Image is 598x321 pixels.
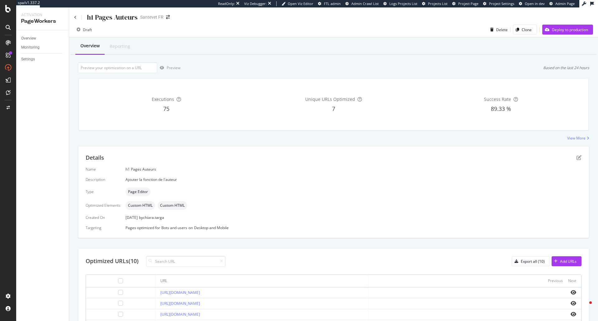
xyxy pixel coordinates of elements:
div: h1 Pages Auteurs [87,12,138,22]
span: Custom HTML [160,204,185,207]
div: Preview [167,65,180,70]
div: Viz Debugger: [244,1,267,6]
div: neutral label [126,187,150,196]
div: pen-to-square [577,155,581,160]
div: neutral label [126,201,155,210]
div: Optimized URLs (10) [86,257,139,265]
a: Settings [21,56,64,63]
i: eye [571,290,576,295]
span: 75 [163,105,169,112]
div: Details [86,154,104,162]
div: Description [86,177,121,182]
a: Click to go back [74,16,77,19]
div: URL [160,278,167,284]
div: Bots and users [161,225,187,230]
div: Monitoring [21,44,40,51]
div: Draft [83,27,92,32]
a: Projects List [422,1,448,6]
div: Type [86,189,121,194]
button: Export all (10) [512,256,550,266]
a: Project Settings [483,1,514,6]
div: Targeting [86,225,121,230]
span: Open in dev [525,1,545,6]
span: Admin Crawl List [351,1,379,6]
a: Open Viz Editor [282,1,313,6]
div: PageWorkers [21,18,64,25]
div: Desktop and Mobile [194,225,229,230]
div: Clone [522,27,532,32]
div: arrow-right-arrow-left [166,15,170,19]
button: Preview [157,63,180,73]
button: Deploy to production [542,25,593,35]
span: FTL admin [324,1,341,6]
a: Open in dev [519,1,545,6]
div: Name [86,167,121,172]
a: Admin Crawl List [345,1,379,6]
span: Project Settings [489,1,514,6]
a: Logs Projects List [383,1,417,6]
a: Overview [21,35,64,42]
div: Santevet FR [140,14,164,20]
span: Open Viz Editor [288,1,313,6]
span: 89.33 % [491,105,511,112]
div: Settings [21,56,35,63]
button: Next [568,277,576,285]
span: 7 [332,105,335,112]
button: Previous [548,277,563,285]
a: [URL][DOMAIN_NAME] [160,290,200,295]
div: [DATE] [126,215,581,220]
div: Previous [548,278,563,283]
div: Next [568,278,576,283]
div: Based on the last 24 hours [543,65,589,70]
div: Delete [496,27,508,32]
div: Deploy to production [552,27,588,32]
span: Unique URLs Optimized [305,96,355,102]
span: Success Rate [484,96,511,102]
a: [URL][DOMAIN_NAME] [160,312,200,317]
div: Pages optimized for on [126,225,581,230]
a: Admin Page [549,1,575,6]
div: ReadOnly: [218,1,235,6]
div: Optimized Elements [86,203,121,208]
i: eye [571,312,576,317]
div: Activation [21,12,64,18]
div: Ajouter la fonction de l'auteur [126,177,581,182]
span: Custom HTML [128,204,153,207]
div: Export all (10) [521,259,545,264]
div: neutral label [158,201,187,210]
input: Preview your optimization on a URL [78,62,157,73]
input: Search URL [146,256,225,267]
i: eye [571,301,576,306]
a: Monitoring [21,44,64,51]
iframe: Intercom live chat [577,300,592,315]
div: View More [567,135,586,141]
div: Add URLs [560,259,577,264]
div: h1 Pages Auteurs [126,167,581,172]
div: Overview [21,35,36,42]
div: Created On [86,215,121,220]
span: Project Page [458,1,478,6]
button: Delete [488,25,508,35]
a: [URL][DOMAIN_NAME] [160,301,200,306]
span: Executions [152,96,174,102]
span: Admin Page [555,1,575,6]
a: FTL admin [318,1,341,6]
div: Reporting [110,43,130,50]
a: View More [567,135,589,141]
span: Page Editor [128,190,148,194]
a: Project Page [452,1,478,6]
div: by chiara.targa [139,215,164,220]
div: Overview [80,43,100,49]
span: Projects List [428,1,448,6]
button: Add URLs [552,256,581,266]
span: Logs Projects List [389,1,417,6]
button: Clone [513,25,537,35]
